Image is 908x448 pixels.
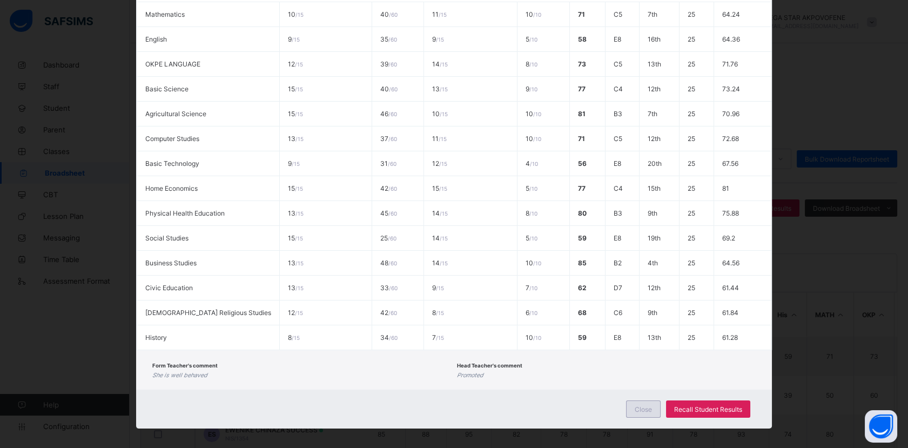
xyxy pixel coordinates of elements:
span: VU [67,98,76,105]
span: 14 [825,98,869,105]
span: 977 [886,176,905,183]
td: 42 [523,121,563,160]
span: / 60 [388,36,397,43]
span: 12 [288,60,303,68]
span: 14 [432,234,448,242]
span: C4 [614,184,623,192]
span: 25 [688,10,695,18]
td: 41 [304,121,347,160]
span: / 10 [529,86,537,92]
span: NIS/0606 [85,103,109,109]
td: 60 [395,82,440,121]
td: 67 [777,199,817,238]
td: 80 [304,238,347,277]
span: 14 [825,137,869,144]
span: / 10 [533,11,541,18]
span: / 60 [388,185,397,192]
td: 81 [777,82,817,121]
span: 81 [578,110,586,118]
span: 42 [380,184,397,192]
span: 15 [432,184,447,192]
span: / 15 [440,86,448,92]
span: E8 [614,159,621,168]
span: / 10 [529,185,537,192]
span: 7th [648,10,657,18]
span: No. of students: [11,24,58,32]
td: 64 [615,82,652,121]
i: Sort in Ascending Order [799,56,809,64]
span: 10 [526,110,541,118]
span: ES [68,215,75,222]
span: / 10 [533,111,541,117]
span: 9th [648,209,657,217]
span: / 10 [529,36,537,43]
span: 68.57 [117,24,133,32]
td: 75 [304,277,347,316]
span: OH [67,137,76,144]
td: 39 [217,121,264,160]
span: / 10 [529,210,537,217]
span: 85 [578,259,587,267]
i: Sort in Ascending Order [680,56,689,64]
span: 5 [526,234,537,242]
th: OKP [697,38,738,82]
td: 55 [217,199,264,238]
span: 25 [688,234,695,242]
span: LOVE [79,6,95,14]
span: / 10 [533,260,541,266]
span: 16th [648,35,661,43]
span: B3 [614,209,622,217]
i: Sort in Ascending Order [760,56,769,64]
span: 64.56 [722,259,739,267]
span: Basic Science [145,85,189,93]
td: 81 [264,238,304,277]
i: Sort in Ascending Order [462,56,472,64]
th: ENG [523,38,563,82]
span: B3 [614,110,622,118]
span: [PERSON_NAME] [85,211,140,218]
span: 73 [578,60,586,68]
span: Term and Session: [111,6,164,14]
td: 63 [395,199,440,238]
span: / 60 [388,161,396,167]
td: 84 [563,199,615,238]
span: Highest Average in Class: [150,24,224,32]
span: / 15 [292,161,300,167]
span: C4 [614,85,623,93]
span: Agricultural Science [145,110,206,118]
span: Lowest Average in Class: [253,24,326,32]
span: / 15 [295,260,304,266]
th: BSC [264,38,304,82]
span: 950 [886,98,905,105]
span: JS2 [45,6,57,14]
span: NIS/0612 [85,142,109,148]
span: Physical Health Education [145,209,225,217]
span: / 10 [529,61,537,68]
span: 10 [526,259,541,267]
span: / 60 [389,86,398,92]
span: 11 [432,10,447,18]
td: 73 [697,160,738,199]
span: / 60 [388,61,397,68]
span: 9 [288,159,300,168]
span: 8 [526,209,537,217]
span: 13 [288,259,304,267]
span: 45 [380,209,397,217]
span: / 60 [388,235,396,242]
span: 25 [688,159,695,168]
td: 77 [264,160,304,199]
td: 75 [395,238,440,277]
span: 64.36 [722,35,740,43]
span: / 15 [439,11,447,18]
span: 40 [380,10,398,18]
td: 62 [395,160,440,199]
span: 25 [688,209,695,217]
span: 15 [288,234,303,242]
span: / 10 [530,161,538,167]
td: 70 [264,199,304,238]
th: CSTU [480,38,523,82]
span: 5 [526,184,537,192]
span: / 15 [295,111,303,117]
span: IGHONA - [PERSON_NAME] GODSFAVOUR ODAFE [85,250,236,257]
td: 80 [737,160,777,199]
